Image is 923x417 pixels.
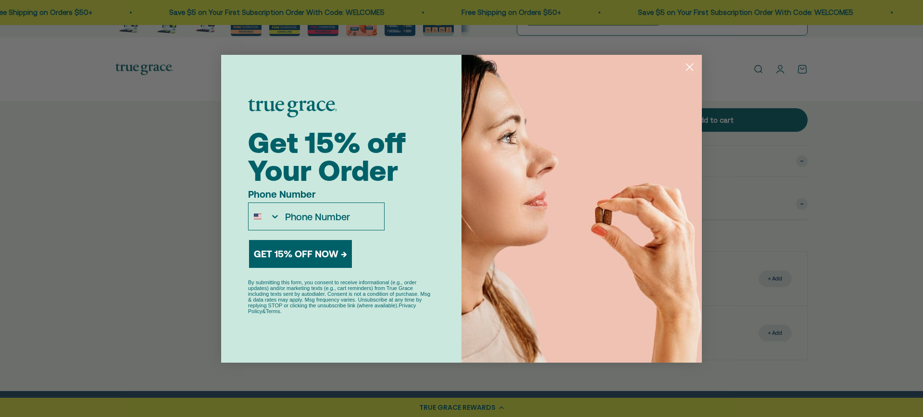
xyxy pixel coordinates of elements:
input: Phone Number [280,203,384,230]
button: GET 15% OFF NOW → [249,240,352,268]
a: Terms [266,308,280,314]
img: 43605a6c-e687-496b-9994-e909f8c820d7.jpeg [461,55,702,363]
a: Privacy Policy [248,303,416,314]
span: Get 15% off Your Order [248,126,406,187]
img: United States [254,213,262,220]
img: logo placeholder [248,99,337,117]
label: Phone Number [248,189,385,202]
button: Search Countries [249,203,280,230]
p: By submitting this form, you consent to receive informational (e.g., order updates) and/or market... [248,279,435,314]
button: Close dialog [681,59,698,76]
